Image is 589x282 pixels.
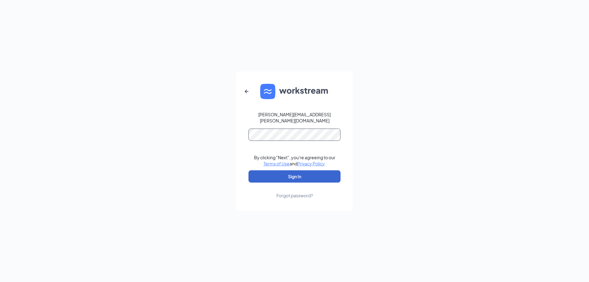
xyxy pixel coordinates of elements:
svg: ArrowLeftNew [243,88,250,95]
div: Forgot password? [276,192,313,199]
button: ArrowLeftNew [239,84,254,99]
a: Terms of Use [264,161,290,166]
img: WS logo and Workstream text [260,84,329,99]
button: Sign In [248,170,341,183]
a: Privacy Policy [297,161,325,166]
div: By clicking "Next", you're agreeing to our and . [254,154,335,167]
a: Forgot password? [276,183,313,199]
div: [PERSON_NAME][EMAIL_ADDRESS][PERSON_NAME][DOMAIN_NAME] [248,111,341,124]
